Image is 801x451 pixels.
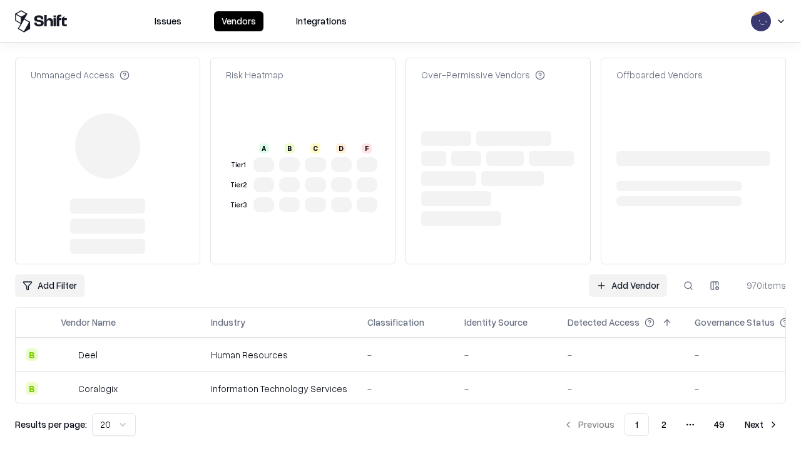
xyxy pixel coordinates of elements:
div: B [26,382,38,395]
button: Vendors [214,11,263,31]
img: Deel [61,348,73,361]
div: - [568,382,675,395]
nav: pagination [556,413,786,436]
div: Vendor Name [61,316,116,329]
button: Integrations [288,11,354,31]
div: - [367,348,444,361]
div: - [464,382,548,395]
div: Deel [78,348,98,361]
div: Offboarded Vendors [616,68,703,81]
div: Tier 1 [228,160,248,170]
div: Detected Access [568,316,640,329]
div: Identity Source [464,316,528,329]
button: Add Filter [15,274,84,297]
div: Governance Status [695,316,775,329]
div: B [26,348,38,361]
button: Next [737,413,786,436]
div: A [259,143,269,153]
button: 2 [651,413,676,436]
button: 49 [704,413,735,436]
div: B [285,143,295,153]
div: Risk Heatmap [226,68,283,81]
a: Add Vendor [589,274,667,297]
button: 1 [625,413,649,436]
div: Over-Permissive Vendors [421,68,545,81]
div: Industry [211,316,245,329]
p: Results per page: [15,418,87,431]
div: Tier 3 [228,200,248,210]
div: Human Resources [211,348,347,361]
img: Coralogix [61,382,73,395]
div: Classification [367,316,424,329]
div: - [568,348,675,361]
div: 970 items [736,279,786,292]
div: - [464,348,548,361]
div: C [310,143,320,153]
div: Unmanaged Access [31,68,130,81]
div: Tier 2 [228,180,248,190]
button: Issues [147,11,189,31]
div: F [362,143,372,153]
div: Information Technology Services [211,382,347,395]
div: Coralogix [78,382,118,395]
div: - [367,382,444,395]
div: D [336,143,346,153]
